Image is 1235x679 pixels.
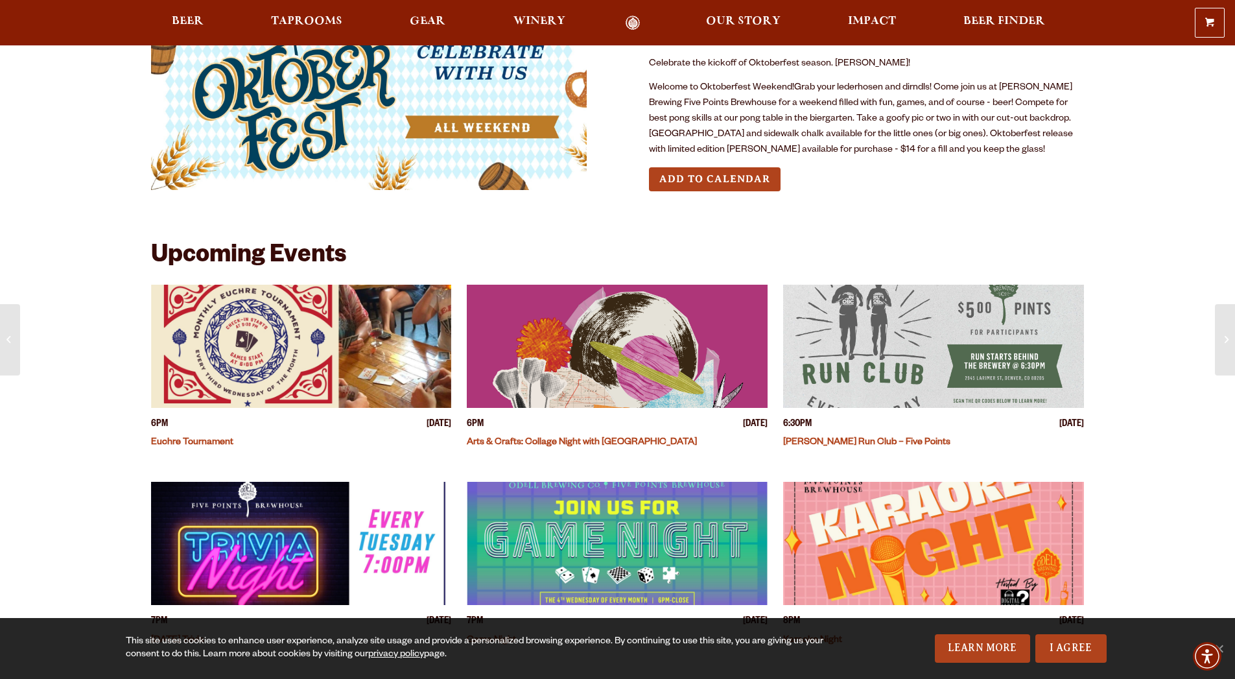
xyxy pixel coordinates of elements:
[427,615,451,629] span: [DATE]
[151,438,233,448] a: Euchre Tournament
[151,243,346,272] h2: Upcoming Events
[163,16,212,30] a: Beer
[151,615,167,629] span: 7PM
[609,16,657,30] a: Odell Home
[467,482,768,605] a: View event details
[743,615,768,629] span: [DATE]
[467,438,697,448] a: Arts & Crafts: Collage Night with [GEOGRAPHIC_DATA]
[743,418,768,432] span: [DATE]
[151,482,452,605] a: View event details
[368,650,424,660] a: privacy policy
[263,16,351,30] a: Taprooms
[783,615,800,629] span: 8PM
[513,16,565,27] span: Winery
[505,16,574,30] a: Winery
[935,634,1030,663] a: Learn More
[649,56,1085,72] p: Celebrate the kickoff of Oktoberfest season. [PERSON_NAME]!
[271,16,342,27] span: Taprooms
[649,80,1085,158] p: Welcome to Oktoberfest Weekend!Grab your lederhosen and dirndls! Come join us at [PERSON_NAME] Br...
[467,615,483,629] span: 7PM
[840,16,904,30] a: Impact
[410,16,445,27] span: Gear
[1059,615,1084,629] span: [DATE]
[649,167,781,191] button: Add to Calendar
[783,482,1084,605] a: View event details
[955,16,1053,30] a: Beer Finder
[783,438,950,448] a: [PERSON_NAME] Run Club – Five Points
[1059,418,1084,432] span: [DATE]
[401,16,454,30] a: Gear
[1193,642,1221,671] div: Accessibility Menu
[467,285,768,408] a: View event details
[698,16,789,30] a: Our Story
[783,418,812,432] span: 6:30PM
[172,16,204,27] span: Beer
[427,418,451,432] span: [DATE]
[848,16,896,27] span: Impact
[467,418,484,432] span: 6PM
[706,16,781,27] span: Our Story
[1035,634,1107,663] a: I Agree
[151,418,168,432] span: 6PM
[151,285,452,408] a: View event details
[963,16,1045,27] span: Beer Finder
[783,285,1084,408] a: View event details
[126,636,828,661] div: This site uses cookies to enhance user experience, analyze site usage and provide a personalized ...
